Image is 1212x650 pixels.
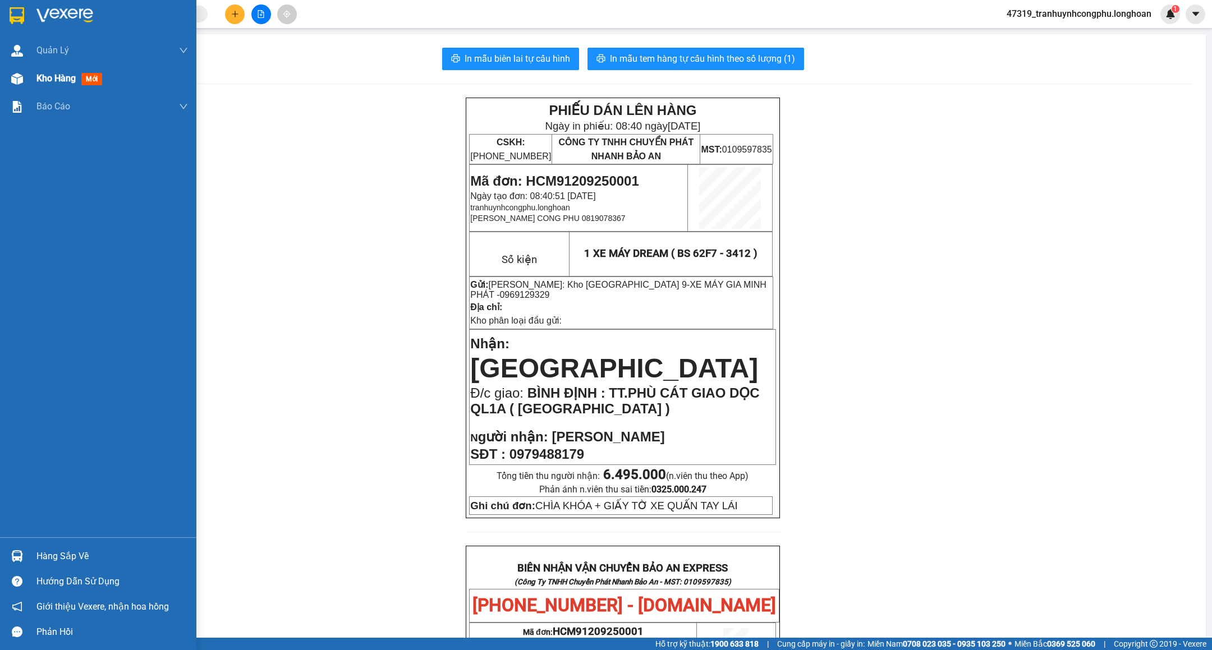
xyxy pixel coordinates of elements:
[502,253,537,266] span: Số kiện
[478,429,548,444] span: gười nhận:
[515,578,731,586] strong: (Công Ty TNHH Chuyển Phát Nhanh Bảo An - MST: 0109597835)
[11,45,23,57] img: warehouse-icon
[701,145,722,154] strong: MST:
[470,336,509,351] span: Nhận:
[553,625,644,638] span: HCM91209250001
[470,500,535,511] strong: Ghi chú đơn:
[1173,5,1177,13] span: 1
[523,628,644,637] span: Mã đơn:
[710,639,759,648] strong: 1900 633 818
[998,7,1160,21] span: 47319_tranhuynhcongphu.longhoan
[470,137,551,161] span: [PHONE_NUMBER]
[472,594,776,616] span: [PHONE_NUMBER] - [DOMAIN_NAME]
[470,203,570,212] span: tranhuynhcongphu.longhoan
[668,120,701,132] span: [DATE]
[603,467,666,482] strong: 6.495.000
[251,4,271,24] button: file-add
[587,48,804,70] button: printerIn mẫu tem hàng tự cấu hình theo số lượng (1)
[1172,5,1179,13] sup: 1
[19,45,186,63] strong: (Công Ty TNHH Chuyển Phát Nhanh Bảo An - MST: 0109597835)
[549,103,696,118] strong: PHIẾU DÁN LÊN HÀNG
[655,638,759,650] span: Hỗ trợ kỹ thuật:
[497,137,525,147] strong: CSKH:
[552,429,664,444] span: [PERSON_NAME]
[277,4,297,24] button: aim
[470,280,766,299] span: -
[470,500,737,511] span: CHÌA KHÓA + GIẤY TỜ XE QUẤN TAY LÁI
[257,10,265,18] span: file-add
[470,446,506,462] strong: SĐT :
[584,247,757,260] span: 1 XE MÁY DREAM ( BS 62F7 - 3412 )
[497,471,749,481] span: Tổng tiền thu người nhận:
[777,638,865,650] span: Cung cấp máy in - giấy in:
[499,290,549,299] span: 0969129329
[36,573,188,590] div: Hướng dẫn sử dụng
[903,639,1006,648] strong: 0708 023 035 - 0935 103 250
[231,10,239,18] span: plus
[470,214,625,223] span: [PERSON_NAME] CONG PHU 0819078367
[470,280,488,289] strong: Gửi:
[465,52,570,66] span: In mẫu biên lai tự cấu hình
[10,7,24,24] img: logo-vxr
[12,576,22,587] span: question-circle
[36,548,188,565] div: Hàng sắp về
[470,302,502,312] strong: Địa chỉ:
[451,54,460,64] span: printer
[36,73,76,84] span: Kho hàng
[21,16,183,42] strong: BIÊN NHẬN VẬN CHUYỂN BẢO AN EXPRESS
[470,432,548,444] strong: N
[489,280,687,289] span: [PERSON_NAME]: Kho [GEOGRAPHIC_DATA] 9
[11,550,23,562] img: warehouse-icon
[545,120,700,132] span: Ngày in phiếu: 08:40 ngày
[517,562,728,574] strong: BIÊN NHẬN VẬN CHUYỂN BẢO AN EXPRESS
[12,601,22,612] span: notification
[470,191,595,201] span: Ngày tạo đơn: 08:40:51 [DATE]
[1104,638,1105,650] span: |
[558,137,694,161] span: CÔNG TY TNHH CHUYỂN PHÁT NHANH BẢO AN
[1186,4,1205,24] button: caret-down
[701,145,772,154] span: 0109597835
[470,316,562,325] span: Kho phân loại đầu gửi:
[1191,9,1201,19] span: caret-down
[11,101,23,113] img: solution-icon
[81,73,102,85] span: mới
[509,446,584,462] span: 0979488179
[36,624,188,640] div: Phản hồi
[470,280,766,299] span: XE MÁY GIA MINH PHÁT -
[22,67,183,109] span: [PHONE_NUMBER] - [DOMAIN_NAME]
[442,48,579,70] button: printerIn mẫu biên lai tự cấu hình
[470,385,527,400] span: Đ/c giao:
[767,638,769,650] span: |
[539,484,706,495] span: Phản ánh n.viên thu sai tiền:
[12,626,22,637] span: message
[179,46,188,55] span: down
[470,353,758,383] span: [GEOGRAPHIC_DATA]
[867,638,1006,650] span: Miền Nam
[651,484,706,495] strong: 0325.000.247
[596,54,605,64] span: printer
[11,73,23,85] img: warehouse-icon
[603,471,749,481] span: (n.viên thu theo App)
[283,10,291,18] span: aim
[1150,640,1158,648] span: copyright
[36,99,70,113] span: Báo cáo
[36,43,69,57] span: Quản Lý
[610,52,795,66] span: In mẫu tem hàng tự cấu hình theo số lượng (1)
[1014,638,1095,650] span: Miền Bắc
[179,102,188,111] span: down
[225,4,245,24] button: plus
[470,385,759,416] span: BÌNH ĐỊNH : TT.PHÙ CÁT GIAO DỌC QL1A ( [GEOGRAPHIC_DATA] )
[1008,642,1012,646] span: ⚪️
[36,600,169,614] span: Giới thiệu Vexere, nhận hoa hồng
[1047,639,1095,648] strong: 0369 525 060
[1165,9,1176,19] img: icon-new-feature
[470,173,639,188] span: Mã đơn: HCM91209250001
